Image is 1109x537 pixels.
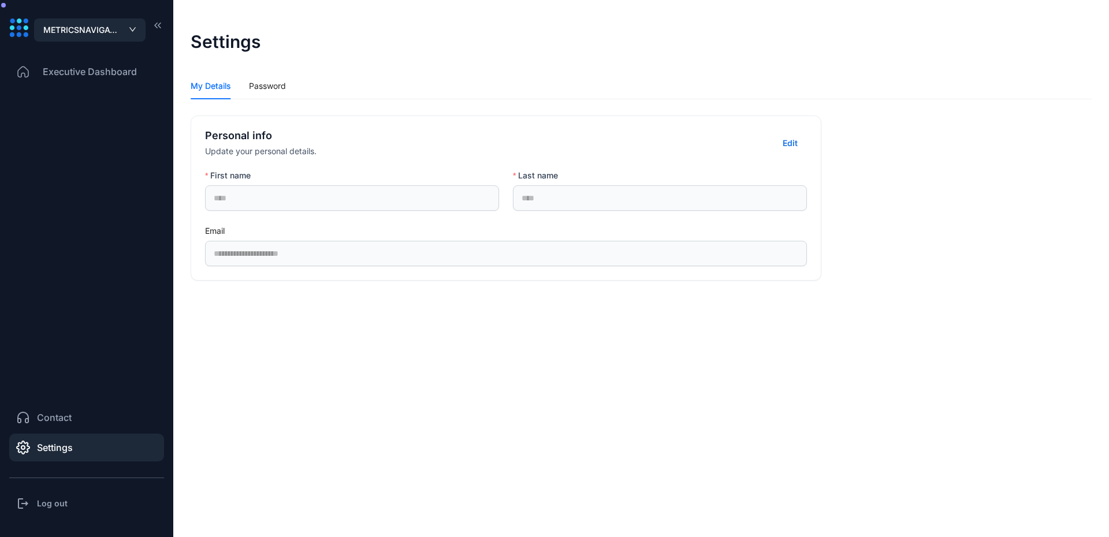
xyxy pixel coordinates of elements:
button: METRICSNAVIGATOR [34,18,146,42]
span: down [129,27,136,32]
div: My Details [191,80,230,92]
span: Update your personal details. [205,146,317,156]
h3: Log out [37,498,68,509]
input: First name [205,185,499,211]
span: Contact [37,411,72,424]
span: Edit [783,137,798,149]
header: Settings [191,17,1092,66]
h3: Personal info [205,128,317,144]
label: Email [205,225,233,237]
label: Last name [513,170,566,181]
span: Settings [37,441,73,454]
span: Executive Dashboard [43,65,137,79]
span: METRICSNAVIGATOR [43,24,121,36]
input: Email [205,241,807,266]
button: Edit [773,134,807,152]
div: Password [249,80,286,92]
label: First name [205,170,259,181]
input: Last name [513,185,807,211]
